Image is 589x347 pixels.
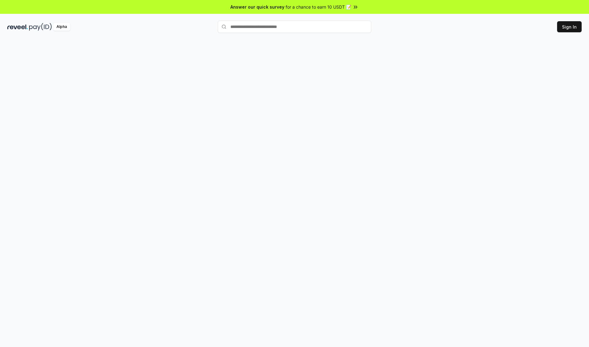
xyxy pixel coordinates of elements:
img: reveel_dark [7,23,28,31]
img: pay_id [29,23,52,31]
button: Sign In [557,21,582,32]
span: for a chance to earn 10 USDT 📝 [286,4,351,10]
div: Alpha [53,23,70,31]
span: Answer our quick survey [230,4,284,10]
